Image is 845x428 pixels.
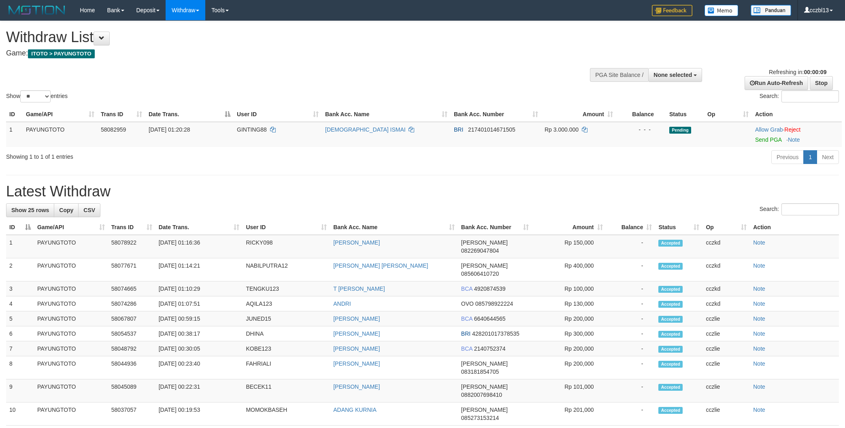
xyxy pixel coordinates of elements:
[755,136,781,143] a: Send PGA
[461,315,473,322] span: BCA
[6,326,34,341] td: 6
[461,415,499,421] span: Copy 085273153214 to clipboard
[702,326,750,341] td: cczlie
[108,402,155,426] td: 58037057
[325,126,406,133] a: [DEMOGRAPHIC_DATA] ISMAI
[753,239,765,246] a: Note
[702,235,750,258] td: cczkd
[78,203,100,217] a: CSV
[606,311,656,326] td: -
[606,341,656,356] td: -
[472,330,519,337] span: Copy 428201017378535 to clipboard
[155,281,243,296] td: [DATE] 01:10:29
[753,360,765,367] a: Note
[788,136,800,143] a: Note
[108,258,155,281] td: 58077671
[155,326,243,341] td: [DATE] 00:38:17
[658,286,683,293] span: Accepted
[6,402,34,426] td: 10
[243,356,330,379] td: FAHRIALI
[243,235,330,258] td: RICKY098
[234,107,322,122] th: User ID: activate to sort column ascending
[702,356,750,379] td: cczlie
[702,341,750,356] td: cczlie
[108,379,155,402] td: 58045089
[652,5,692,16] img: Feedback.jpg
[243,311,330,326] td: JUNED15
[155,220,243,235] th: Date Trans.: activate to sort column ascending
[658,361,683,368] span: Accepted
[658,263,683,270] span: Accepted
[59,207,73,213] span: Copy
[6,258,34,281] td: 2
[108,326,155,341] td: 58054537
[752,122,842,147] td: ·
[474,285,506,292] span: Copy 4920874539 to clipboard
[606,356,656,379] td: -
[333,315,380,322] a: [PERSON_NAME]
[23,122,98,147] td: PAYUNGTOTO
[752,107,842,122] th: Action
[461,330,470,337] span: BRI
[753,383,765,390] a: Note
[702,402,750,426] td: cczlie
[34,326,108,341] td: PAYUNGTOTO
[753,407,765,413] a: Note
[330,220,458,235] th: Bank Acc. Name: activate to sort column ascending
[333,239,380,246] a: [PERSON_NAME]
[781,90,839,102] input: Search:
[755,126,784,133] span: ·
[755,126,783,133] a: Allow Grab
[753,315,765,322] a: Note
[155,356,243,379] td: [DATE] 00:23:40
[155,258,243,281] td: [DATE] 01:14:21
[702,296,750,311] td: cczkd
[702,220,750,235] th: Op: activate to sort column ascending
[705,5,739,16] img: Button%20Memo.svg
[590,68,648,82] div: PGA Site Balance /
[461,368,499,375] span: Copy 083181854705 to clipboard
[461,383,508,390] span: [PERSON_NAME]
[532,235,606,258] td: Rp 150,000
[6,203,54,217] a: Show 25 rows
[461,239,508,246] span: [PERSON_NAME]
[658,331,683,338] span: Accepted
[658,346,683,353] span: Accepted
[108,311,155,326] td: 58067807
[658,316,683,323] span: Accepted
[333,360,380,367] a: [PERSON_NAME]
[6,356,34,379] td: 8
[6,341,34,356] td: 7
[461,285,473,292] span: BCA
[474,315,506,322] span: Copy 6640644565 to clipboard
[155,296,243,311] td: [DATE] 01:07:51
[532,258,606,281] td: Rp 400,000
[108,281,155,296] td: 58074665
[541,107,616,122] th: Amount: activate to sort column ascending
[6,296,34,311] td: 4
[532,402,606,426] td: Rp 201,000
[145,107,234,122] th: Date Trans.: activate to sort column descending
[751,5,791,16] img: panduan.png
[702,311,750,326] td: cczlie
[771,150,804,164] a: Previous
[750,220,839,235] th: Action
[658,301,683,308] span: Accepted
[454,126,463,133] span: BRI
[753,300,765,307] a: Note
[769,69,826,75] span: Refreshing in:
[34,220,108,235] th: Game/API: activate to sort column ascending
[702,281,750,296] td: cczkd
[451,107,541,122] th: Bank Acc. Number: activate to sort column ascending
[532,281,606,296] td: Rp 100,000
[458,220,532,235] th: Bank Acc. Number: activate to sort column ascending
[461,300,474,307] span: OVO
[243,281,330,296] td: TENGKU123
[658,240,683,247] span: Accepted
[149,126,190,133] span: [DATE] 01:20:28
[237,126,267,133] span: GINTING88
[461,262,508,269] span: [PERSON_NAME]
[532,326,606,341] td: Rp 300,000
[702,379,750,402] td: cczlie
[753,285,765,292] a: Note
